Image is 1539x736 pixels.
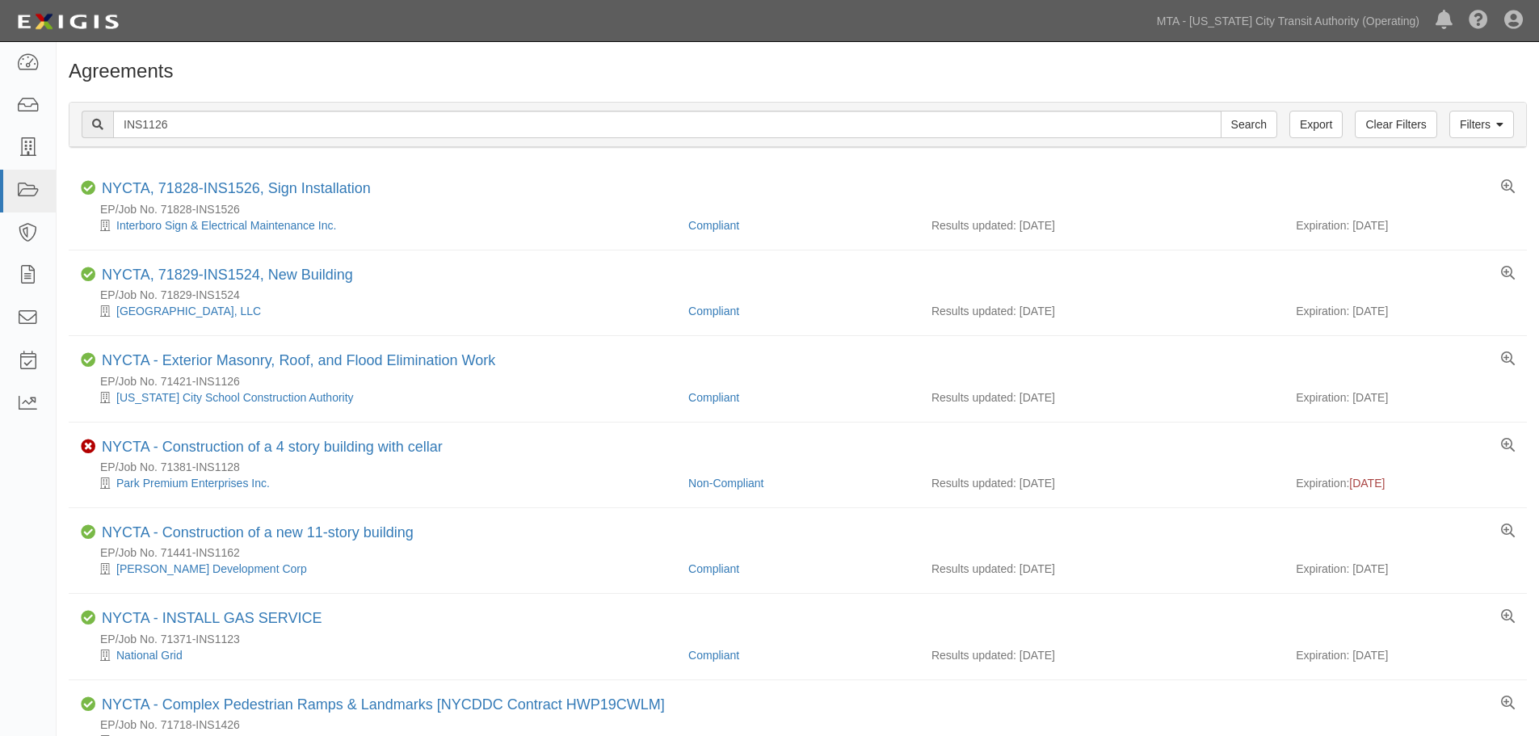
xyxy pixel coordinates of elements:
[81,439,95,454] i: Non-Compliant
[102,180,371,198] div: NYCTA, 71828-INS1526, Sign Installation
[102,524,414,542] div: NYCTA - Construction of a new 11-story building
[102,439,443,455] a: NYCTA - Construction of a 4 story building with cellar
[102,352,495,368] a: NYCTA - Exterior Masonry, Roof, and Flood Elimination Work
[81,647,676,663] div: National Grid
[1501,267,1515,281] a: View results summary
[81,717,1527,733] div: EP/Job No. 71718-INS1426
[81,475,676,491] div: Park Premium Enterprises Inc.
[1296,647,1515,663] div: Expiration: [DATE]
[1221,111,1277,138] input: Search
[81,561,676,577] div: Jacobs Development Corp
[113,111,1222,138] input: Search
[81,545,1527,561] div: EP/Job No. 71441-INS1162
[81,697,95,712] i: Compliant
[1296,561,1515,577] div: Expiration: [DATE]
[102,439,443,456] div: NYCTA - Construction of a 4 story building with cellar
[1449,111,1514,138] a: Filters
[102,180,371,196] a: NYCTA, 71828-INS1526, Sign Installation
[1501,352,1515,367] a: View results summary
[688,562,739,575] a: Compliant
[81,631,1527,647] div: EP/Job No. 71371-INS1123
[1469,11,1488,31] i: Help Center - Complianz
[1355,111,1436,138] a: Clear Filters
[1501,524,1515,539] a: View results summary
[81,389,676,406] div: New York City School Construction Authority
[1501,610,1515,625] a: View results summary
[1501,180,1515,195] a: View results summary
[1501,696,1515,711] a: View results summary
[931,217,1272,233] div: Results updated: [DATE]
[1289,111,1343,138] a: Export
[1296,475,1515,491] div: Expiration:
[81,525,95,540] i: Compliant
[102,524,414,540] a: NYCTA - Construction of a new 11-story building
[931,647,1272,663] div: Results updated: [DATE]
[116,649,183,662] a: National Grid
[12,7,124,36] img: logo-5460c22ac91f19d4615b14bd174203de0afe785f0fc80cf4dbbc73dc1793850b.png
[116,219,336,232] a: Interboro Sign & Electrical Maintenance Inc.
[116,305,261,318] a: [GEOGRAPHIC_DATA], LLC
[69,61,1527,82] h1: Agreements
[116,562,307,575] a: [PERSON_NAME] Development Corp
[81,353,95,368] i: Compliant
[931,303,1272,319] div: Results updated: [DATE]
[688,477,763,490] a: Non-Compliant
[81,267,95,282] i: Compliant
[1296,217,1515,233] div: Expiration: [DATE]
[116,391,354,404] a: [US_STATE] City School Construction Authority
[688,649,739,662] a: Compliant
[81,181,95,196] i: Compliant
[1501,439,1515,453] a: View results summary
[688,305,739,318] a: Compliant
[102,610,322,628] div: NYCTA - INSTALL GAS SERVICE
[81,459,1527,475] div: EP/Job No. 71381-INS1128
[931,389,1272,406] div: Results updated: [DATE]
[81,287,1527,303] div: EP/Job No. 71829-INS1524
[1349,477,1385,490] span: [DATE]
[931,475,1272,491] div: Results updated: [DATE]
[81,303,676,319] div: Court Square 45th Ave, LLC
[81,217,676,233] div: Interboro Sign & Electrical Maintenance Inc.
[1296,389,1515,406] div: Expiration: [DATE]
[81,373,1527,389] div: EP/Job No. 71421-INS1126
[931,561,1272,577] div: Results updated: [DATE]
[1296,303,1515,319] div: Expiration: [DATE]
[102,696,665,713] a: NYCTA - Complex Pedestrian Ramps & Landmarks [NYCDDC Contract HWP19CWLM]
[102,696,665,714] div: NYCTA - Complex Pedestrian Ramps & Landmarks [NYCDDC Contract HWP19CWLM]
[102,610,322,626] a: NYCTA - INSTALL GAS SERVICE
[688,391,739,404] a: Compliant
[81,611,95,625] i: Compliant
[688,219,739,232] a: Compliant
[102,267,353,283] a: NYCTA, 71829-INS1524, New Building
[81,201,1527,217] div: EP/Job No. 71828-INS1526
[116,477,270,490] a: Park Premium Enterprises Inc.
[1149,5,1428,37] a: MTA - [US_STATE] City Transit Authority (Operating)
[102,352,495,370] div: NYCTA - Exterior Masonry, Roof, and Flood Elimination Work
[102,267,353,284] div: NYCTA, 71829-INS1524, New Building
